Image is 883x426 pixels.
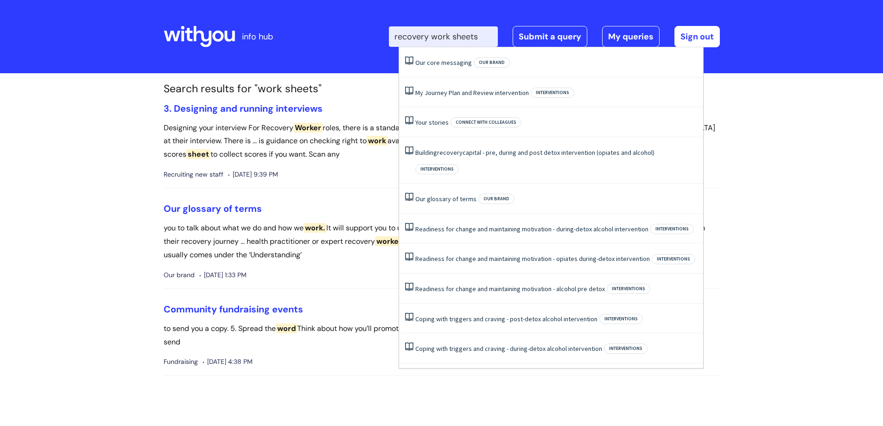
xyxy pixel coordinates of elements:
[415,58,472,67] a: Our core messaging
[186,149,210,159] span: sheet
[451,117,521,127] span: Connect with colleagues
[531,88,574,98] span: Interventions
[415,164,459,174] span: Interventions
[437,148,463,157] span: recovery
[478,194,515,204] span: Our brand
[164,356,198,368] span: Fundraising
[415,344,602,353] a: Coping with triggers and craving - during-detox alcohol intervention
[599,314,643,324] span: Interventions
[164,269,195,281] span: Our brand
[650,224,694,234] span: Interventions
[389,26,720,47] div: | -
[164,222,720,261] p: you to talk about what we do and how we It will support you to use consistent ... consistent lang...
[607,284,650,294] span: Interventions
[604,343,648,354] span: Interventions
[674,26,720,47] a: Sign out
[304,223,326,233] span: work.
[164,83,720,95] h1: Search results for "work sheets"
[228,169,278,180] span: [DATE] 9:39 PM
[375,236,403,246] span: worker
[474,57,510,68] span: Our brand
[652,254,695,264] span: Interventions
[367,136,388,146] span: work
[415,195,476,203] a: Our glossary of terms
[164,169,223,180] span: Recruiting new staff
[293,123,323,133] span: Worker
[415,118,449,127] a: Your stories
[164,102,323,114] a: 3. Designing and running interviews
[415,225,648,233] a: Readiness for change and maintaining motivation - during-detox alcohol intervention
[203,356,253,368] span: [DATE] 4:38 PM
[389,26,498,47] input: Search
[415,315,597,323] a: Coping with triggers and craving - post-detox alcohol intervention
[164,121,720,161] p: Designing your interview For Recovery roles, there is a standardised interview ... check and veri...
[242,29,273,44] p: info hub
[415,148,654,157] a: Buildingrecoverycapital - pre, during and post detox intervention (opiates and alcohol)
[415,285,605,293] a: Readiness for change and maintaining motivation - alcohol pre detox
[164,203,262,215] a: Our glossary of terms
[164,322,720,349] p: to send you a copy. 5. Spread the Think about how you’ll promote your ... staff members Complete ...
[199,269,247,281] span: [DATE] 1:33 PM
[415,89,529,97] a: My Journey Plan and Review intervention
[164,303,303,315] a: Community fundraising events
[513,26,587,47] a: Submit a query
[602,26,660,47] a: My queries
[415,254,650,263] a: Readiness for change and maintaining motivation - opiates during-detox intervention
[276,324,297,333] span: word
